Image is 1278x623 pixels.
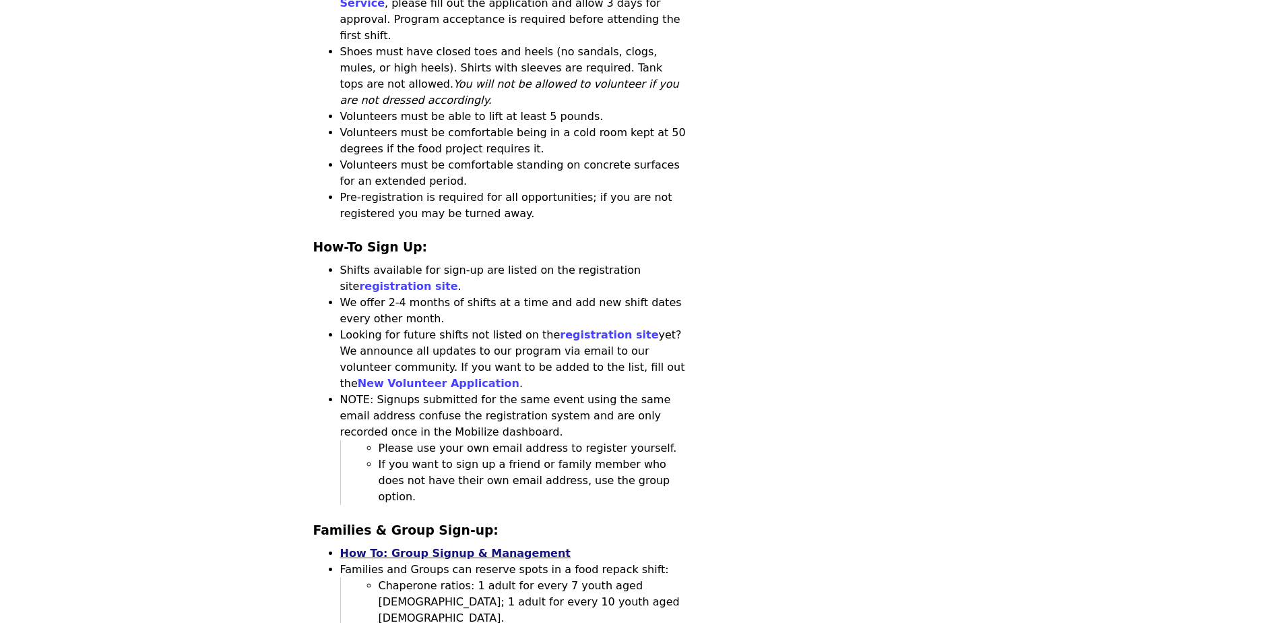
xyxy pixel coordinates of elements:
strong: How-To Sign Up: [313,240,428,254]
li: Shifts available for sign-up are listed on the registration site . [340,262,689,295]
li: Looking for future shifts not listed on the yet? We announce all updates to our program via email... [340,327,689,392]
li: Volunteers must be comfortable standing on concrete surfaces for an extended period. [340,157,689,189]
a: registration site [560,328,658,341]
strong: Families & Group Sign-up: [313,523,499,537]
a: registration site [359,280,457,293]
li: Please use your own email address to register yourself. [379,440,689,456]
li: Shoes must have closed toes and heels (no sandals, clogs, mules, or high heels). Shirts with slee... [340,44,689,109]
li: NOTE: Signups submitted for the same event using the same email address confuse the registration ... [340,392,689,505]
li: We offer 2-4 months of shifts at a time and add new shift dates every other month. [340,295,689,327]
li: Volunteers must be able to lift at least 5 pounds. [340,109,689,125]
a: How To: Group Signup & Management [340,547,571,560]
li: Pre-registration is required for all opportunities; if you are not registered you may be turned a... [340,189,689,222]
a: New Volunteer Application [358,377,519,390]
li: Volunteers must be comfortable being in a cold room kept at 50 degrees if the food project requir... [340,125,689,157]
li: If you want to sign up a friend or family member who does not have their own email address, use t... [379,456,689,505]
em: You will not be allowed to volunteer if you are not dressed accordingly. [340,78,679,107]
